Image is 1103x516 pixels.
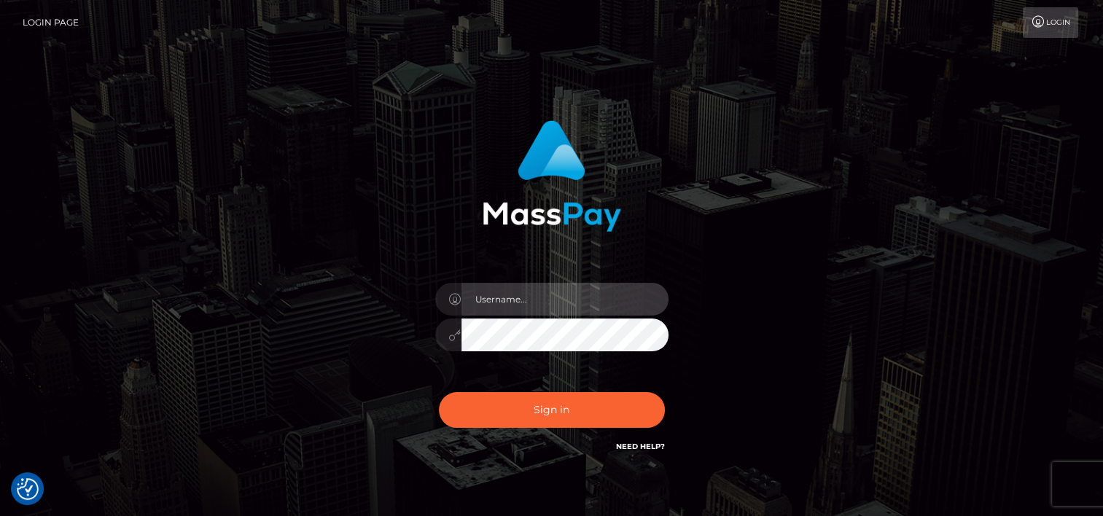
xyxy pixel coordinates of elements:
button: Sign in [439,392,665,428]
input: Username... [461,283,669,316]
img: Revisit consent button [17,478,39,500]
img: MassPay Login [483,120,621,232]
a: Need Help? [616,442,665,451]
button: Consent Preferences [17,478,39,500]
a: Login [1023,7,1078,38]
a: Login Page [23,7,79,38]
